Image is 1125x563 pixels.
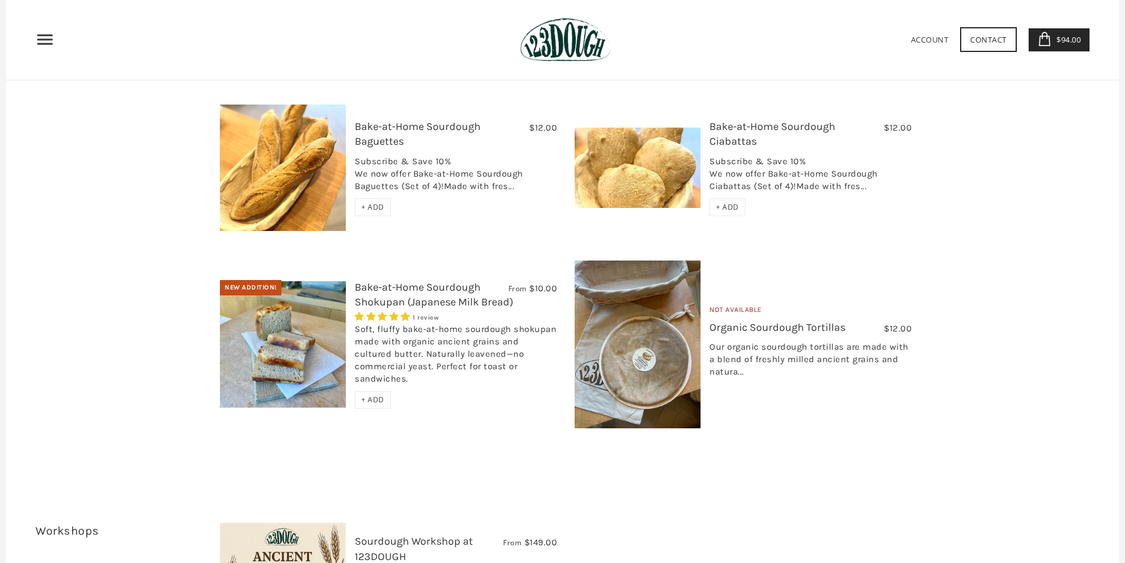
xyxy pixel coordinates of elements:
[709,198,745,216] div: + ADD
[355,323,557,391] div: Soft, fluffy bake-at-home sourdough shokupan made with organic ancient grains and cultured butter...
[960,27,1017,52] a: Contact
[575,261,701,428] img: Organic Sourdough Tortillas
[355,311,413,322] span: 5.00 stars
[413,314,439,321] span: 1 review
[508,284,527,294] span: From
[884,323,912,334] span: $12.00
[709,120,835,148] a: Bake-at-Home Sourdough Ciabattas
[1053,34,1081,45] span: $94.00
[529,122,557,133] span: $12.00
[524,537,557,548] span: $149.00
[355,391,391,409] div: + ADD
[1029,28,1090,51] a: $94.00
[355,155,557,198] div: Subscribe & Save 10% We now offer Bake-at-Home Sourdough Baguettes (Set of 4)!Made with fres...
[575,128,701,208] img: Bake-at-Home Sourdough Ciabattas
[520,18,611,62] img: 123Dough Bakery
[709,155,912,198] div: Subscribe & Save 10% We now offer Bake-at-Home Sourdough Ciabattas (Set of 4)!Made with fres...
[355,535,473,562] a: Sourdough Workshop at 123DOUGH
[716,202,739,212] span: + ADD
[709,304,912,320] div: Not Available
[529,283,557,294] span: $10.00
[355,198,391,216] div: + ADD
[709,341,912,384] div: Our organic sourdough tortillas are made with a blend of freshly milled ancient grains and natura...
[35,523,211,557] h3: 1 item
[35,524,99,538] a: Workshops
[911,34,949,45] a: Account
[503,538,521,548] span: From
[709,321,845,334] a: Organic Sourdough Tortillas
[355,120,481,148] a: Bake-at-Home Sourdough Baguettes
[361,395,384,405] span: + ADD
[220,281,346,408] img: Bake-at-Home Sourdough Shokupan (Japanese Milk Bread)
[35,30,54,49] nav: Primary
[220,280,281,295] div: New Addition!
[884,122,912,133] span: $12.00
[220,105,346,231] img: Bake-at-Home Sourdough Baguettes
[361,202,384,212] span: + ADD
[355,281,513,308] a: Bake-at-Home Sourdough Shokupan (Japanese Milk Bread)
